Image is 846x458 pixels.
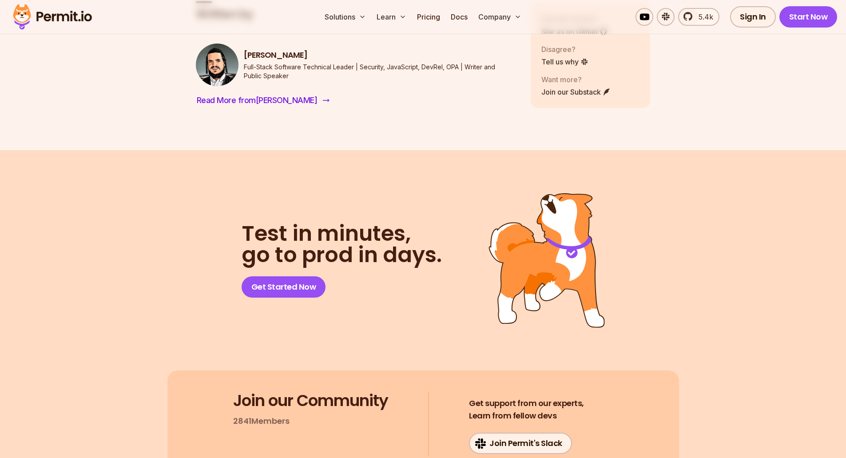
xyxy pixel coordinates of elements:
span: 5.4k [693,12,713,22]
p: Full-Stack Software Technical Leader | Security, JavaScript, DevRel, OPA | Writer and Public Speaker [244,63,516,80]
h4: Learn from fellow devs [469,397,584,422]
a: Pricing [413,8,444,26]
a: Join Permit's Slack [469,433,572,454]
span: Get support from our experts, [469,397,584,410]
a: 5.4k [678,8,719,26]
h3: Join our Community [233,392,388,410]
button: Solutions [321,8,369,26]
button: Company [475,8,525,26]
h3: [PERSON_NAME] [244,50,516,61]
a: Tell us why [541,56,588,67]
a: Start Now [779,6,838,28]
button: Learn [373,8,410,26]
p: Disagree? [541,44,588,54]
a: Join our Substack [541,86,611,97]
img: Permit logo [9,2,96,32]
span: Test in minutes, [242,223,442,244]
span: Read More from [PERSON_NAME] [197,94,318,107]
a: Read More from[PERSON_NAME] [196,93,329,108]
a: Docs [447,8,471,26]
p: 2841 Members [233,415,290,427]
a: Get Started Now [242,276,326,298]
h2: go to prod in days. [242,223,442,266]
p: Want more? [541,74,611,84]
img: Gabriel L. Manor [196,44,238,86]
a: Sign In [730,6,776,28]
